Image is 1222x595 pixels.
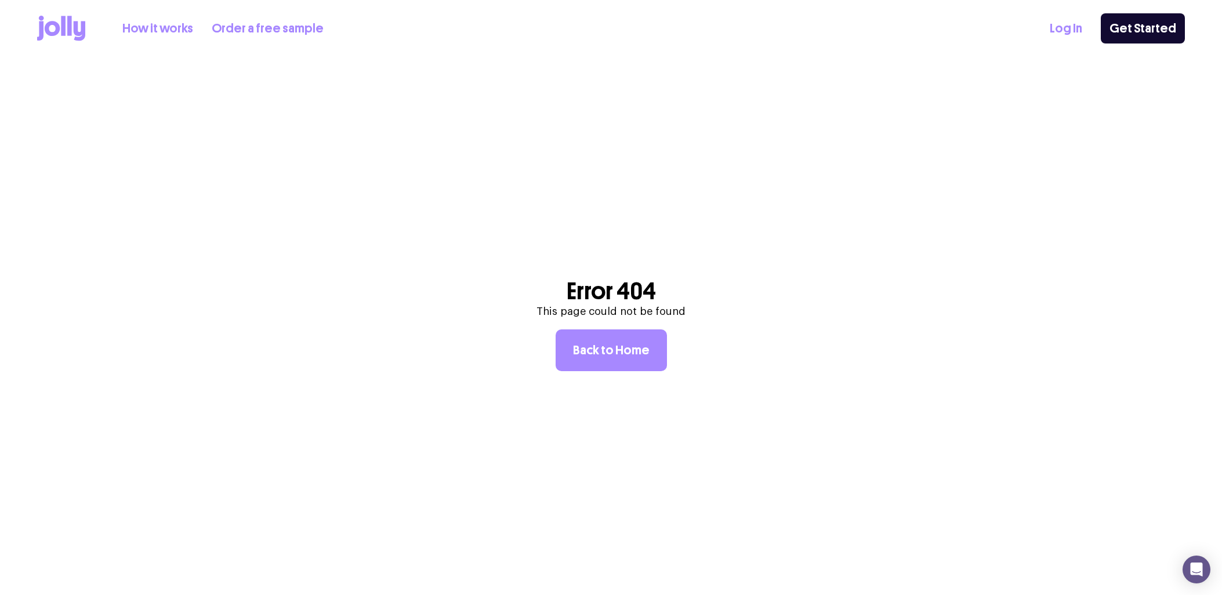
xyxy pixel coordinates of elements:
[1183,556,1210,583] div: Open Intercom Messenger
[1050,19,1082,38] a: Log In
[536,282,686,300] h1: Error 404
[122,19,193,38] a: How it works
[536,305,686,318] p: This page could not be found
[212,19,324,38] a: Order a free sample
[556,329,667,371] a: Back to Home
[1101,13,1185,43] a: Get Started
